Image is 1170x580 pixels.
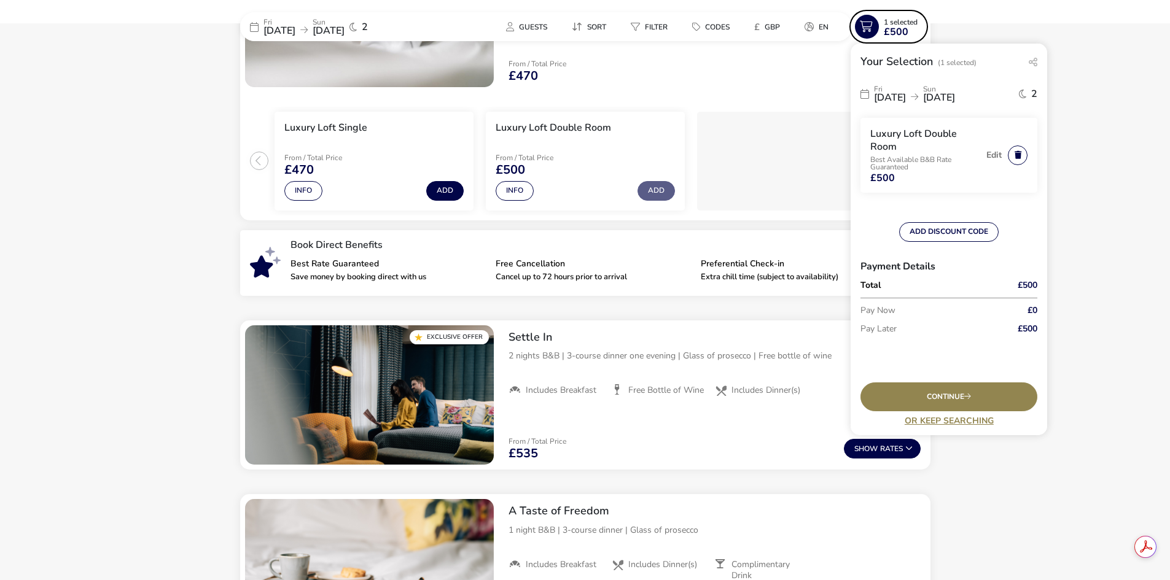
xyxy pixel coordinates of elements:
[938,58,977,68] span: (1 Selected)
[884,27,908,37] span: £500
[509,504,921,518] h2: A Taste of Freedom
[509,447,538,460] span: £535
[860,416,1037,425] a: Or Keep Searching
[426,181,464,201] button: Add
[731,385,800,396] span: Includes Dinner(s)
[291,260,486,268] p: Best Rate Guaranteed
[313,24,345,37] span: [DATE]
[884,17,918,27] span: 1 Selected
[986,150,1002,160] button: Edit
[587,22,606,32] span: Sort
[509,70,538,82] span: £470
[754,21,760,33] i: £
[496,122,611,134] h3: Luxury Loft Double Room
[291,273,486,281] p: Save money by booking direct with us
[860,301,1002,320] p: Pay Now
[819,22,829,32] span: en
[765,22,780,32] span: GBP
[701,273,896,281] p: Extra chill time (subject to availability)
[923,85,955,93] p: Sun
[268,107,480,215] swiper-slide: 1 / 3
[860,79,1037,108] div: Fri[DATE]Sun[DATE]2
[870,173,895,183] span: £500
[860,54,933,69] h2: Your Selection
[496,154,583,161] p: From / Total Price
[410,330,489,344] div: Exclusive Offer
[509,438,566,445] p: From / Total Price
[621,18,677,36] button: Filter
[744,18,795,36] naf-pibe-menu-bar-item: £GBP
[874,85,906,93] p: Fri
[291,240,906,250] p: Book Direct Benefits
[284,154,372,161] p: From / Total Price
[870,128,980,153] h3: Luxury Loft Double Room
[795,18,843,36] naf-pibe-menu-bar-item: en
[682,18,744,36] naf-pibe-menu-bar-item: Codes
[1018,281,1037,290] span: £500
[705,22,730,32] span: Codes
[852,12,930,41] naf-pibe-menu-bar-item: 1 Selected£500
[923,91,955,104] span: [DATE]
[284,181,322,201] button: Info
[744,18,790,36] button: £GBP
[263,24,295,37] span: [DATE]
[854,445,880,453] span: Show
[795,18,838,36] button: en
[496,18,562,36] naf-pibe-menu-bar-item: Guests
[899,222,999,242] button: ADD DISCOUNT CODE
[509,349,921,362] p: 2 nights B&B | 3-course dinner one evening | Glass of prosecco | Free bottle of wine
[509,524,921,536] p: 1 night B&B | 3-course dinner | Glass of prosecco
[1031,89,1037,99] span: 2
[870,156,980,171] p: Best Available B&B Rate Guaranteed
[860,382,1037,411] div: Continue
[628,385,704,396] span: Free Bottle of Wine
[362,22,368,32] span: 2
[496,164,525,176] span: £500
[562,18,616,36] button: Sort
[509,60,566,68] p: From / Total Price
[844,439,921,458] button: ShowRates
[860,281,1002,290] p: Total
[526,385,596,396] span: Includes Breakfast
[263,18,295,26] p: Fri
[645,22,668,32] span: Filter
[496,18,557,36] button: Guests
[496,273,691,281] p: Cancel up to 72 hours prior to arrival
[480,107,691,215] swiper-slide: 2 / 3
[682,18,739,36] button: Codes
[526,559,596,570] span: Includes Breakfast
[691,107,902,215] swiper-slide: 3 / 3
[1018,325,1037,333] span: £500
[621,18,682,36] naf-pibe-menu-bar-item: Filter
[245,325,494,465] swiper-slide: 1 / 1
[638,181,675,201] button: Add
[562,18,621,36] naf-pibe-menu-bar-item: Sort
[628,559,697,570] span: Includes Dinner(s)
[313,18,345,26] p: Sun
[874,91,906,104] span: [DATE]
[240,12,424,41] div: Fri[DATE]Sun[DATE]2
[519,22,547,32] span: Guests
[496,260,691,268] p: Free Cancellation
[852,12,926,41] button: 1 Selected£500
[509,330,921,344] h2: Settle In
[1028,306,1037,315] span: £0
[496,181,534,201] button: Info
[701,260,896,268] p: Preferential Check-in
[860,252,1037,281] h3: Payment Details
[284,122,367,134] h3: Luxury Loft Single
[284,164,314,176] span: £470
[860,320,1002,338] p: Pay Later
[927,393,971,401] span: Continue
[499,320,930,406] div: Settle In2 nights B&B | 3-course dinner one evening | Glass of prosecco | Free bottle of wineIncl...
